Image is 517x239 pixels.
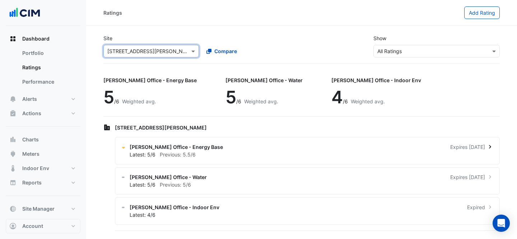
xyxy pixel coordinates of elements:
[22,110,41,117] span: Actions
[6,106,80,121] button: Actions
[6,175,80,190] button: Reports
[9,95,17,103] app-icon: Alerts
[103,34,112,42] label: Site
[22,35,50,42] span: Dashboard
[6,132,80,147] button: Charts
[22,179,42,186] span: Reports
[244,98,278,104] span: Weighted avg.
[22,150,39,158] span: Meters
[9,179,17,186] app-icon: Reports
[450,143,485,151] span: Expires [DATE]
[22,136,39,143] span: Charts
[493,215,510,232] div: Open Intercom Messenger
[17,46,80,60] a: Portfolio
[9,150,17,158] app-icon: Meters
[160,151,196,158] span: Previous: 5.5/6
[373,34,386,42] label: Show
[6,32,80,46] button: Dashboard
[236,98,241,104] span: /6
[202,45,242,57] button: Compare
[22,222,43,230] span: Account
[22,95,37,103] span: Alerts
[130,182,155,188] span: Latest: 5/6
[130,212,155,218] span: Latest: 4/6
[9,35,17,42] app-icon: Dashboard
[103,76,197,84] div: [PERSON_NAME] Office - Energy Base
[6,147,80,161] button: Meters
[9,6,41,20] img: Company Logo
[469,10,495,16] span: Add Rating
[103,9,122,17] div: Ratings
[467,203,485,211] span: Expired
[17,60,80,75] a: Ratings
[225,76,303,84] div: [PERSON_NAME] Office - Water
[17,75,80,89] a: Performance
[6,46,80,92] div: Dashboard
[343,98,348,104] span: /6
[9,136,17,143] app-icon: Charts
[22,205,55,212] span: Site Manager
[214,47,237,55] span: Compare
[130,203,219,211] span: [PERSON_NAME] Office - Indoor Env
[160,182,191,188] span: Previous: 5/6
[114,98,119,104] span: /6
[351,98,385,104] span: Weighted avg.
[122,98,156,104] span: Weighted avg.
[6,92,80,106] button: Alerts
[22,165,49,172] span: Indoor Env
[9,110,17,117] app-icon: Actions
[115,125,207,131] span: [STREET_ADDRESS][PERSON_NAME]
[9,165,17,172] app-icon: Indoor Env
[6,202,80,216] button: Site Manager
[130,143,223,151] span: [PERSON_NAME] Office - Energy Base
[331,86,343,108] span: 4
[450,173,485,181] span: Expires [DATE]
[103,86,114,108] span: 5
[331,76,421,84] div: [PERSON_NAME] Office - Indoor Env
[6,161,80,175] button: Indoor Env
[464,6,500,19] button: Add Rating
[6,219,80,233] button: Account
[225,86,236,108] span: 5
[9,205,17,212] app-icon: Site Manager
[130,173,207,181] span: [PERSON_NAME] Office - Water
[130,151,155,158] span: Latest: 5/6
